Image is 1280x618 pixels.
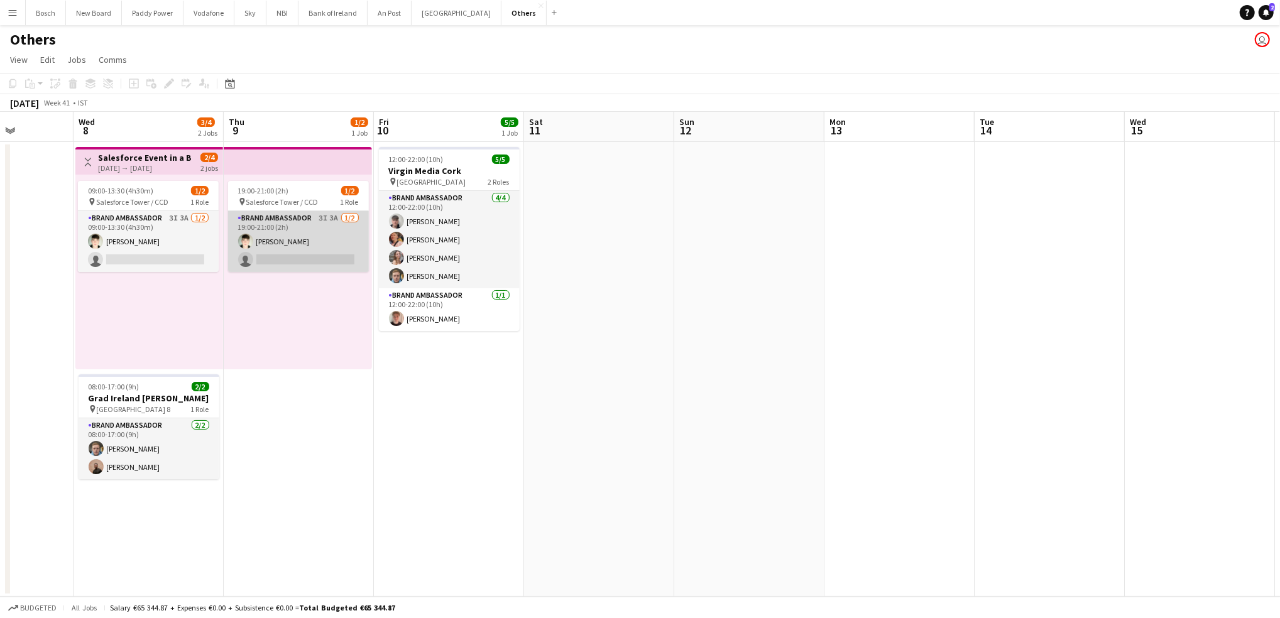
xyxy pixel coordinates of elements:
[501,117,518,127] span: 5/5
[99,54,127,65] span: Comms
[529,116,543,127] span: Sat
[40,54,55,65] span: Edit
[6,601,58,615] button: Budgeted
[379,147,520,331] app-job-card: 12:00-22:00 (10h)5/5Virgin Media Cork [GEOGRAPHIC_DATA]2 RolesBrand Ambassador4/412:00-22:00 (10h...
[10,30,56,49] h1: Others
[412,1,501,25] button: [GEOGRAPHIC_DATA]
[266,1,298,25] button: NBI
[97,404,171,414] span: [GEOGRAPHIC_DATA] 8
[389,154,444,164] span: 12:00-22:00 (10h)
[192,382,209,391] span: 2/2
[191,404,209,414] span: 1 Role
[79,116,95,127] span: Wed
[96,197,168,207] span: Salesforce Tower / CCD
[77,123,95,138] span: 8
[26,1,66,25] button: Bosch
[492,154,510,164] span: 5/5
[828,123,846,138] span: 13
[677,123,694,138] span: 12
[78,181,219,272] app-job-card: 09:00-13:30 (4h30m)1/2 Salesforce Tower / CCD1 RoleBrand Ambassador3I3A1/209:00-13:30 (4h30m)[PER...
[501,1,547,25] button: Others
[501,128,518,138] div: 1 Job
[67,54,86,65] span: Jobs
[298,1,368,25] button: Bank of Ireland
[238,186,289,195] span: 19:00-21:00 (2h)
[10,54,28,65] span: View
[379,288,520,331] app-card-role: Brand Ambassador1/112:00-22:00 (10h)[PERSON_NAME]
[299,603,395,612] span: Total Budgeted €65 344.87
[191,186,209,195] span: 1/2
[78,211,219,272] app-card-role: Brand Ambassador3I3A1/209:00-13:30 (4h30m)[PERSON_NAME]
[62,51,91,68] a: Jobs
[89,382,139,391] span: 08:00-17:00 (9h)
[978,123,994,138] span: 14
[228,211,369,272] app-card-role: Brand Ambassador3I3A1/219:00-21:00 (2h)[PERSON_NAME]
[10,97,39,109] div: [DATE]
[94,51,132,68] a: Comms
[197,117,215,127] span: 3/4
[198,128,217,138] div: 2 Jobs
[1255,32,1270,47] app-user-avatar: Katie Shovlin
[379,191,520,288] app-card-role: Brand Ambassador4/412:00-22:00 (10h)[PERSON_NAME][PERSON_NAME][PERSON_NAME][PERSON_NAME]
[200,153,218,162] span: 2/4
[88,186,153,195] span: 09:00-13:30 (4h30m)
[229,116,244,127] span: Thu
[200,162,218,173] div: 2 jobs
[41,98,73,107] span: Week 41
[377,123,389,138] span: 10
[98,163,192,173] div: [DATE] → [DATE]
[1130,116,1146,127] span: Wed
[78,98,88,107] div: IST
[379,165,520,176] h3: Virgin Media Cork
[35,51,60,68] a: Edit
[110,603,395,612] div: Salary €65 344.87 + Expenses €0.00 + Subsistence €0.00 =
[488,177,510,187] span: 2 Roles
[679,116,694,127] span: Sun
[1269,3,1275,11] span: 2
[20,604,57,612] span: Budgeted
[66,1,122,25] button: New Board
[190,197,209,207] span: 1 Role
[122,1,183,25] button: Paddy Power
[341,186,359,195] span: 1/2
[379,116,389,127] span: Fri
[246,197,319,207] span: Salesforce Tower / CCD
[227,123,244,138] span: 9
[98,152,192,163] h3: Salesforce Event in a Box
[368,1,412,25] button: An Post
[79,393,219,404] h3: Grad Ireland [PERSON_NAME]
[183,1,234,25] button: Vodafone
[228,181,369,272] app-job-card: 19:00-21:00 (2h)1/2 Salesforce Tower / CCD1 RoleBrand Ambassador3I3A1/219:00-21:00 (2h)[PERSON_NAME]
[527,123,543,138] span: 11
[980,116,994,127] span: Tue
[397,177,466,187] span: [GEOGRAPHIC_DATA]
[69,603,99,612] span: All jobs
[234,1,266,25] button: Sky
[351,128,368,138] div: 1 Job
[1128,123,1146,138] span: 15
[1259,5,1274,20] a: 2
[5,51,33,68] a: View
[341,197,359,207] span: 1 Role
[351,117,368,127] span: 1/2
[79,374,219,479] app-job-card: 08:00-17:00 (9h)2/2Grad Ireland [PERSON_NAME] [GEOGRAPHIC_DATA] 81 RoleBrand Ambassador2/208:00-1...
[829,116,846,127] span: Mon
[79,418,219,479] app-card-role: Brand Ambassador2/208:00-17:00 (9h)[PERSON_NAME][PERSON_NAME]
